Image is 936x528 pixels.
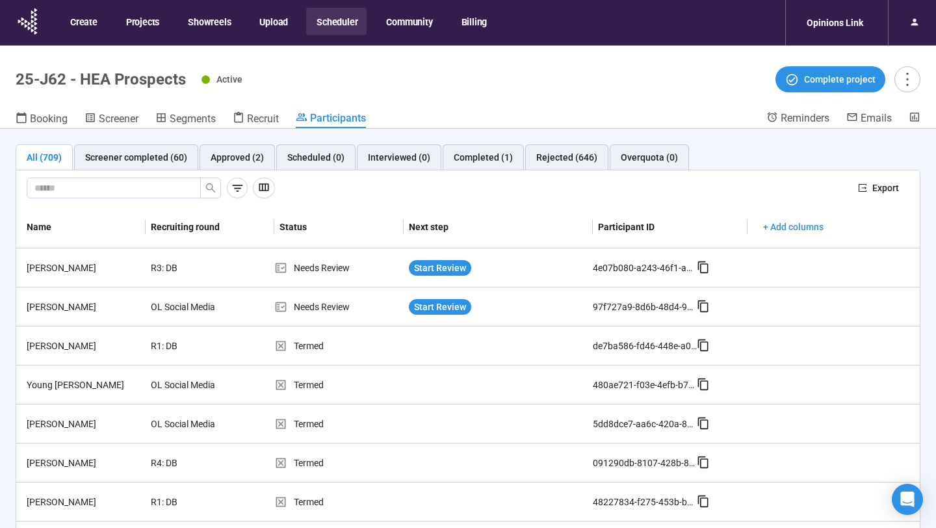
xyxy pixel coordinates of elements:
span: search [205,183,216,193]
button: search [200,178,221,198]
div: R1: DB [146,334,243,358]
span: + Add columns [763,220,824,234]
div: OL Social Media [146,295,243,319]
button: Billing [451,8,497,35]
a: Reminders [766,111,829,127]
div: Termed [274,495,404,509]
button: Upload [249,8,297,35]
a: Emails [846,111,892,127]
div: R1: DB [146,490,243,514]
span: Screener [99,112,138,125]
a: Booking [16,111,68,128]
div: Scheduled (0) [287,150,344,165]
button: Community [376,8,441,35]
div: OL Social Media [146,412,243,436]
div: [PERSON_NAME] [21,456,146,470]
span: Export [872,181,899,195]
span: Complete project [804,72,876,86]
h1: 25-J62 - HEA Prospects [16,70,186,88]
div: Termed [274,378,404,392]
button: Create [60,8,107,35]
div: Termed [274,339,404,353]
span: Participants [310,112,366,124]
div: [PERSON_NAME] [21,417,146,431]
div: Young [PERSON_NAME] [21,378,146,392]
button: Start Review [409,299,471,315]
div: OL Social Media [146,373,243,397]
div: Completed (1) [454,150,513,165]
div: [PERSON_NAME] [21,495,146,509]
div: 4e07b080-a243-46f1-a6d6-3efcf1202205 [593,261,697,275]
a: Participants [296,111,366,128]
span: Booking [30,112,68,125]
button: exportExport [848,178,909,198]
div: Rejected (646) [536,150,597,165]
div: R3: DB [146,256,243,280]
div: [PERSON_NAME] [21,300,146,314]
a: Segments [155,111,216,128]
span: Active [216,74,242,85]
div: Open Intercom Messenger [892,484,923,515]
span: Segments [170,112,216,125]
div: Opinions Link [799,10,871,35]
button: Scheduler [306,8,367,35]
div: Screener completed (60) [85,150,187,165]
th: Next step [404,206,593,248]
span: Emails [861,112,892,124]
span: export [858,183,867,192]
div: Termed [274,456,404,470]
div: de7ba586-fd46-448e-a0c6-23f51e0e71a9 [593,339,697,353]
button: Complete project [775,66,885,92]
div: 091290db-8107-428b-83d9-5326a14af4c6 [593,456,697,470]
span: Recruit [247,112,279,125]
div: Interviewed (0) [368,150,430,165]
div: Needs Review [274,300,404,314]
th: Name [16,206,146,248]
th: Participant ID [593,206,747,248]
div: All (709) [27,150,62,165]
div: Overquota (0) [621,150,678,165]
a: Screener [84,111,138,128]
div: R4: DB [146,451,243,475]
div: 480ae721-f03e-4efb-b775-85f34bd0c0e0 [593,378,697,392]
div: 48227834-f275-453b-b79e-33453da3d4d3 [593,495,697,509]
button: Start Review [409,260,471,276]
div: [PERSON_NAME] [21,339,146,353]
button: Showreels [177,8,240,35]
span: Start Review [414,300,466,314]
button: + Add columns [753,217,834,237]
span: Start Review [414,261,466,275]
div: 97f727a9-8d6b-48d4-91d1-4d7b7f466492 [593,300,697,314]
div: Approved (2) [211,150,264,165]
th: Recruiting round [146,206,275,248]
th: Status [274,206,404,248]
button: more [894,66,920,92]
div: 5dd8dce7-aa6c-420a-866f-7b4765ef2396 [593,417,697,431]
div: [PERSON_NAME] [21,261,146,275]
div: Needs Review [274,261,404,275]
span: Reminders [781,112,829,124]
span: more [898,70,916,88]
a: Recruit [233,111,279,128]
div: Termed [274,417,404,431]
button: Projects [116,8,168,35]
